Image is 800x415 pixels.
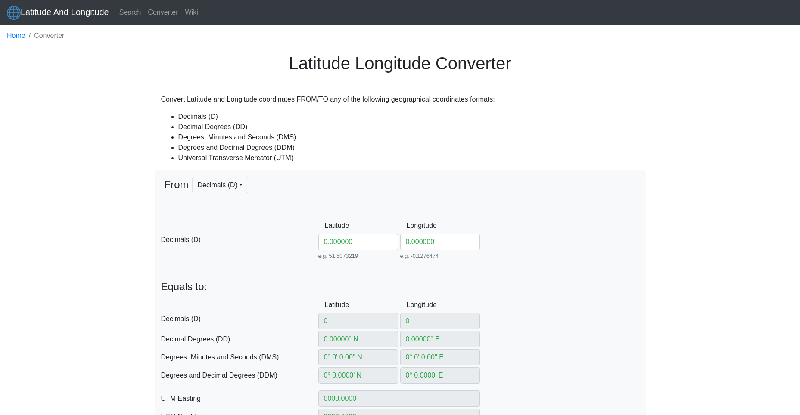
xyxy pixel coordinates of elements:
[161,314,318,324] span: Decimals (D)
[161,94,639,105] p: Convert Latitude and Longitude coordinates FROM/TO any of the following geographical coordinates ...
[116,4,145,21] a: Search
[318,252,398,260] small: e.g. 51.5073219
[161,281,639,293] p: Equals to:
[400,252,480,260] small: e.g. -0.1276474
[161,235,318,245] span: Decimals (D)
[7,3,109,22] a: Latitude And Longitude
[155,390,318,407] label: UTM Easting
[318,217,345,234] label: Latitude
[400,297,427,313] label: Longitude
[161,370,318,381] span: Degrees and Decimal Degrees (DDM)
[25,31,65,41] li: Converter
[178,122,639,132] li: Decimal Degrees (DD)
[161,334,318,344] span: Decimal Degrees (DD)
[7,6,21,20] img: Latitude And Longitude
[7,31,25,41] a: Home
[161,352,318,362] span: Degrees, Minutes and Seconds (DMS)
[318,297,345,313] label: Latitude
[178,111,639,122] li: Decimals (D)
[178,153,639,163] li: Universal Transverse Mercator (UTM)
[178,142,639,153] li: Degrees and Decimal Degrees (DDM)
[165,177,189,214] span: From
[178,132,639,142] li: Degrees, Minutes and Seconds (DMS)
[192,177,249,193] button: Decimals (D)
[400,217,427,234] label: Longitude
[144,4,181,21] a: Converter
[182,4,202,21] a: Wiki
